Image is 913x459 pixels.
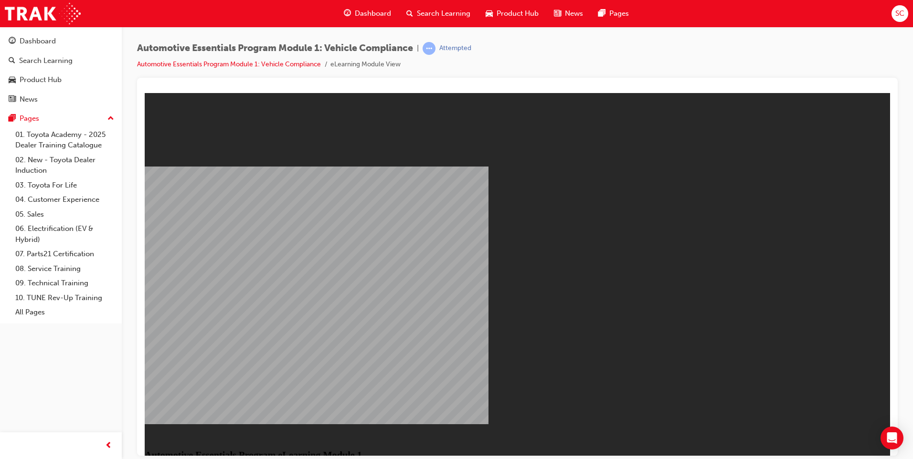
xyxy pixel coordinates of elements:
a: 05. Sales [11,207,118,222]
a: 09. Technical Training [11,276,118,291]
a: Search Learning [4,52,118,70]
span: search-icon [406,8,413,20]
img: Trak [5,3,81,24]
a: Dashboard [4,32,118,50]
a: Automotive Essentials Program Module 1: Vehicle Compliance [137,60,321,68]
button: Pages [4,110,118,127]
span: SC [895,8,904,19]
span: Product Hub [497,8,539,19]
a: 07. Parts21 Certification [11,247,118,261]
div: Attempted [439,44,471,53]
button: SC [892,5,908,22]
span: search-icon [9,57,15,65]
span: News [565,8,583,19]
a: news-iconNews [546,4,591,23]
a: All Pages [11,305,118,320]
span: learningRecordVerb_ATTEMPT-icon [423,42,435,55]
a: 04. Customer Experience [11,192,118,207]
span: prev-icon [105,440,112,452]
span: Pages [609,8,629,19]
span: up-icon [107,113,114,125]
a: News [4,91,118,108]
span: Dashboard [355,8,391,19]
span: news-icon [9,95,16,104]
a: 08. Service Training [11,261,118,276]
span: | [417,43,419,54]
a: 01. Toyota Academy - 2025 Dealer Training Catalogue [11,127,118,153]
div: Pages [20,113,39,124]
a: car-iconProduct Hub [478,4,546,23]
a: pages-iconPages [591,4,637,23]
div: Search Learning [19,55,73,66]
div: News [20,94,38,105]
span: Search Learning [417,8,470,19]
a: search-iconSearch Learning [399,4,478,23]
span: Automotive Essentials Program Module 1: Vehicle Compliance [137,43,413,54]
div: Open Intercom Messenger [881,427,903,449]
div: Product Hub [20,74,62,85]
span: guage-icon [9,37,16,46]
a: 10. TUNE Rev-Up Training [11,291,118,305]
a: 03. Toyota For Life [11,178,118,193]
span: news-icon [554,8,561,20]
span: guage-icon [344,8,351,20]
a: 02. New - Toyota Dealer Induction [11,153,118,178]
a: Product Hub [4,71,118,89]
span: pages-icon [9,115,16,123]
a: guage-iconDashboard [336,4,399,23]
span: car-icon [486,8,493,20]
span: car-icon [9,76,16,84]
li: eLearning Module View [330,59,401,70]
span: pages-icon [598,8,605,20]
div: Dashboard [20,36,56,47]
a: 06. Electrification (EV & Hybrid) [11,221,118,247]
button: DashboardSearch LearningProduct HubNews [4,31,118,110]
